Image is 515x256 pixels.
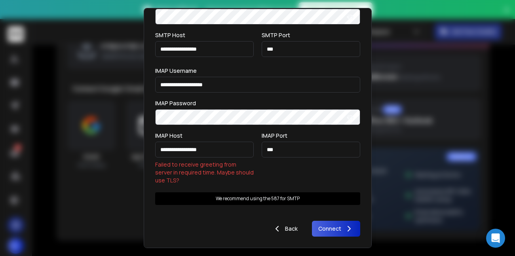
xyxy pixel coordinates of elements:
[262,133,287,138] label: IMAP Port
[155,101,196,106] label: IMAP Password
[266,221,304,237] button: Back
[155,68,197,74] label: IMAP Username
[312,221,360,237] button: Connect
[262,32,290,38] label: SMTP Port
[155,133,182,138] label: IMAP Host
[486,229,505,248] div: Open Intercom Messenger
[216,195,300,202] p: We recommend using the 587 for SMTP
[155,32,185,38] label: SMTP Host
[155,161,254,184] p: Failed to receive greeting from server in required time. Maybe should use TLS?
